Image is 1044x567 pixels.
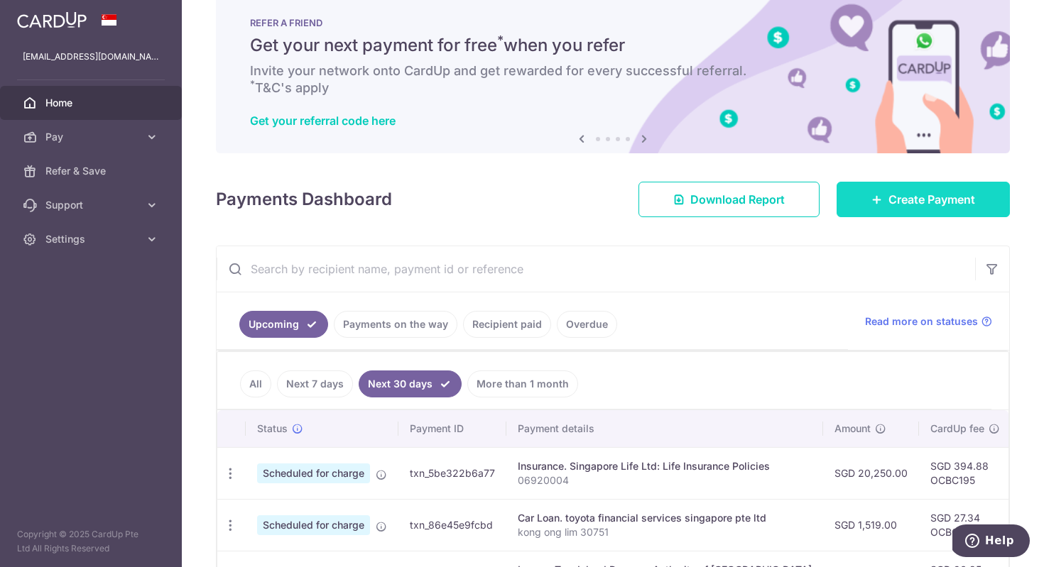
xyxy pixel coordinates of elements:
[888,191,975,208] span: Create Payment
[239,311,328,338] a: Upcoming
[240,370,271,397] a: All
[23,50,159,64] p: [EMAIL_ADDRESS][DOMAIN_NAME]
[823,447,919,499] td: SGD 20,250.00
[823,499,919,551] td: SGD 1,519.00
[398,447,506,499] td: txn_5be322b6a77
[467,370,578,397] a: More than 1 month
[257,422,288,436] span: Status
[45,198,139,212] span: Support
[837,182,1010,217] a: Create Payment
[217,246,975,292] input: Search by recipient name, payment id or reference
[216,187,392,212] h4: Payments Dashboard
[45,96,139,110] span: Home
[690,191,785,208] span: Download Report
[17,11,87,28] img: CardUp
[506,410,823,447] th: Payment details
[257,463,370,483] span: Scheduled for charge
[257,515,370,535] span: Scheduled for charge
[45,130,139,144] span: Pay
[334,311,457,338] a: Payments on the way
[277,370,353,397] a: Next 7 days
[359,370,462,397] a: Next 30 days
[518,525,812,539] p: kong ong lim 30751
[518,473,812,488] p: 06920004
[518,459,812,473] div: Insurance. Singapore Life Ltd: Life Insurance Policies
[398,499,506,551] td: txn_86e45e9fcbd
[865,314,978,329] span: Read more on statuses
[463,311,551,338] a: Recipient paid
[834,422,871,436] span: Amount
[952,524,1030,560] iframe: Opens a widget where you can find more information
[45,232,139,246] span: Settings
[250,17,976,28] p: REFER A FRIEND
[250,62,976,97] h6: Invite your network onto CardUp and get rewarded for every successful referral. T&C's apply
[518,511,812,525] div: Car Loan. toyota financial services singapore pte ltd
[919,499,1011,551] td: SGD 27.34 OCBC18
[930,422,984,436] span: CardUp fee
[398,410,506,447] th: Payment ID
[865,314,992,329] a: Read more on statuses
[250,34,976,57] h5: Get your next payment for free when you refer
[638,182,820,217] a: Download Report
[919,447,1011,499] td: SGD 394.88 OCBC195
[250,114,396,128] a: Get your referral code here
[45,164,139,178] span: Refer & Save
[557,311,617,338] a: Overdue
